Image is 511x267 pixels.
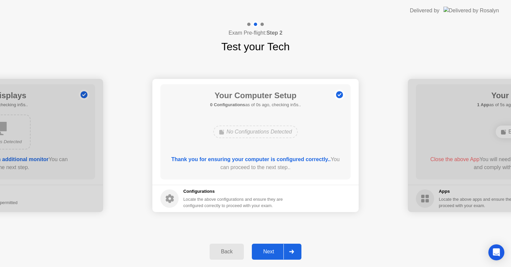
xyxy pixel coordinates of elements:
div: No Configurations Detected [213,126,298,138]
div: Locate the above configurations and ensure they are configured correctly to proceed with your exam. [183,196,284,209]
div: Delivered by [410,7,439,15]
div: Back [212,249,242,255]
h1: Your Computer Setup [210,90,301,102]
h5: as of 0s ago, checking in5s.. [210,102,301,108]
h4: Exam Pre-flight: [229,29,282,37]
img: Delivered by Rosalyn [443,7,499,14]
b: Thank you for ensuring your computer is configured correctly.. [171,156,331,162]
h1: Test your Tech [221,39,290,55]
h5: Configurations [183,188,284,195]
div: You can proceed to the next step.. [170,155,341,171]
b: 0 Configurations [210,102,245,107]
button: Back [210,244,244,260]
div: Next [254,249,283,255]
button: Next [252,244,301,260]
b: Step 2 [266,30,282,36]
div: Open Intercom Messenger [488,244,504,260]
